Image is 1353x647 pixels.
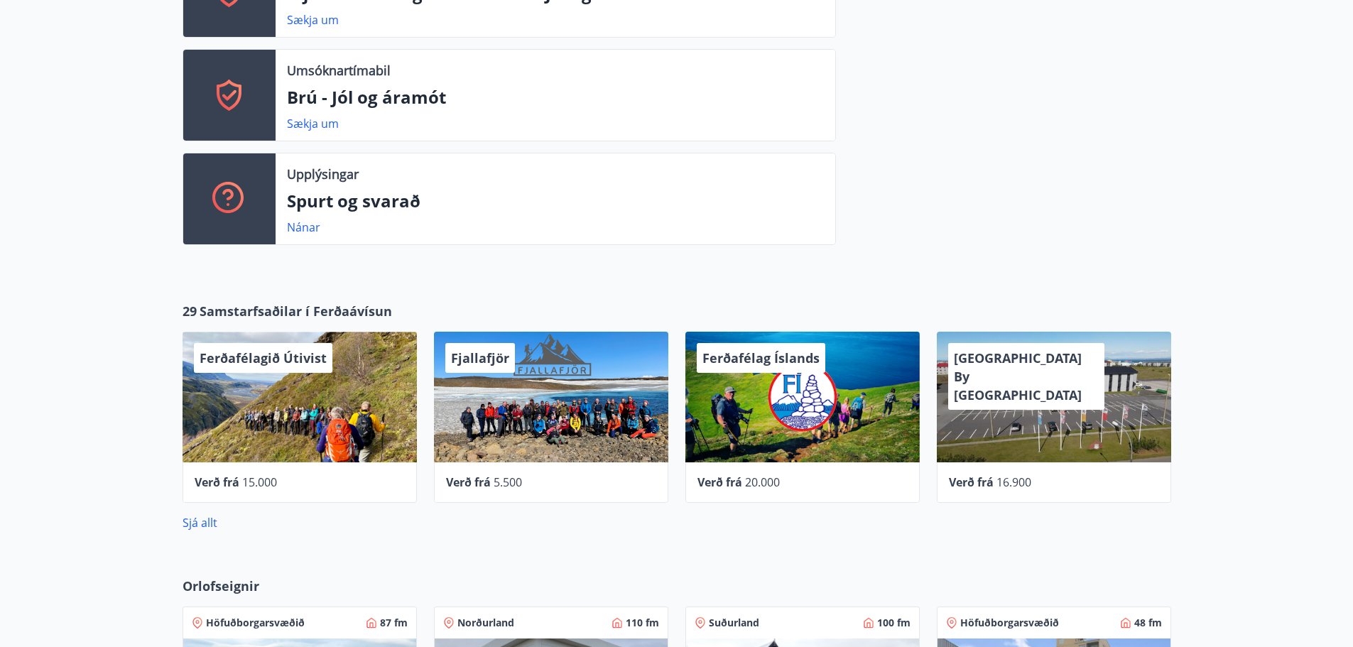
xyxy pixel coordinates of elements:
[287,116,339,131] a: Sækja um
[996,474,1031,490] span: 16.900
[1134,616,1162,630] span: 48 fm
[626,616,659,630] span: 110 fm
[457,616,514,630] span: Norðurland
[380,616,408,630] span: 87 fm
[206,616,305,630] span: Höfuðborgarsvæðið
[287,219,320,235] a: Nánar
[200,349,327,366] span: Ferðafélagið Útivist
[954,349,1082,403] span: [GEOGRAPHIC_DATA] By [GEOGRAPHIC_DATA]
[877,616,911,630] span: 100 fm
[195,474,239,490] span: Verð frá
[242,474,277,490] span: 15.000
[494,474,522,490] span: 5.500
[451,349,509,366] span: Fjallafjör
[183,577,259,595] span: Orlofseignir
[697,474,742,490] span: Verð frá
[287,189,824,213] p: Spurt og svarað
[709,616,759,630] span: Suðurland
[745,474,780,490] span: 20.000
[200,302,392,320] span: Samstarfsaðilar í Ferðaávísun
[287,85,824,109] p: Brú - Jól og áramót
[287,61,391,80] p: Umsóknartímabil
[287,12,339,28] a: Sækja um
[183,515,217,531] a: Sjá allt
[960,616,1059,630] span: Höfuðborgarsvæðið
[702,349,820,366] span: Ferðafélag Íslands
[183,302,197,320] span: 29
[287,165,359,183] p: Upplýsingar
[949,474,994,490] span: Verð frá
[446,474,491,490] span: Verð frá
